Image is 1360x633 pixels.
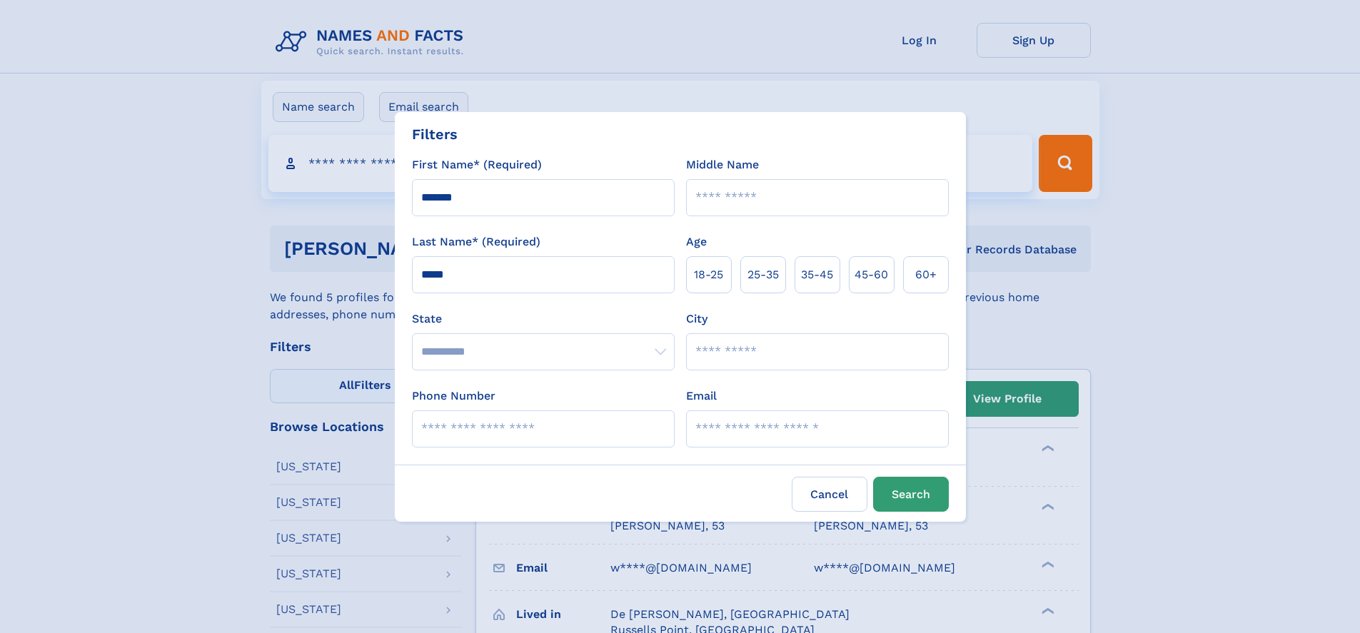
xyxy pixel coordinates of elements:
[686,156,759,173] label: Middle Name
[747,266,779,283] span: 25‑35
[412,310,675,328] label: State
[792,477,867,512] label: Cancel
[686,310,707,328] label: City
[412,388,495,405] label: Phone Number
[686,233,707,250] label: Age
[915,266,937,283] span: 60+
[412,156,542,173] label: First Name* (Required)
[412,123,458,145] div: Filters
[686,388,717,405] label: Email
[694,266,723,283] span: 18‑25
[412,233,540,250] label: Last Name* (Required)
[855,266,888,283] span: 45‑60
[873,477,949,512] button: Search
[801,266,833,283] span: 35‑45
